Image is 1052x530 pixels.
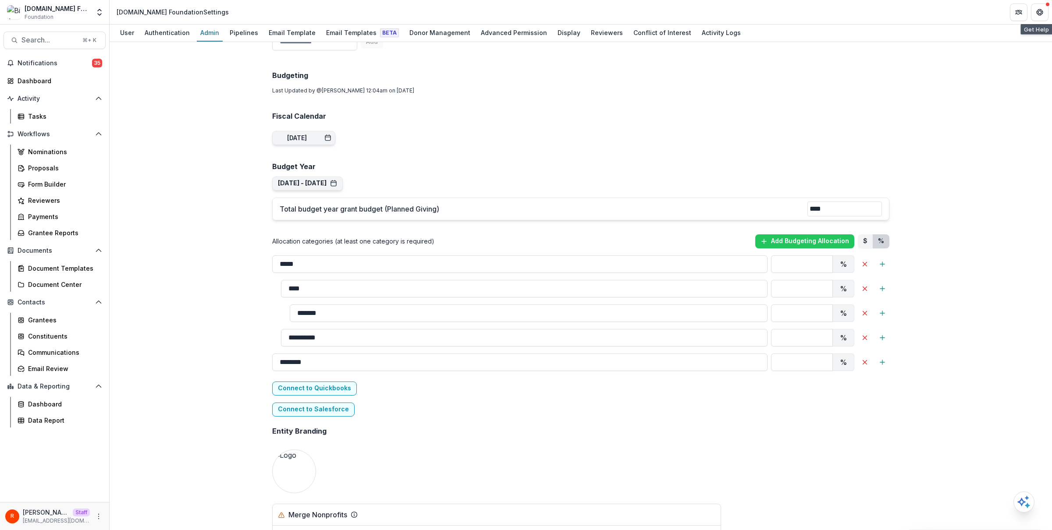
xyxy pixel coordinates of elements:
[141,26,193,39] div: Authentication
[858,355,872,369] button: Delete Allocation
[807,201,882,216] input: Total budget year grant budget (Planned Giving)
[28,196,99,205] div: Reviewers
[73,509,90,516] p: Staff
[281,329,768,346] input: %Delete AllocationAdd Sub-Category
[28,280,99,289] div: Document Center
[117,26,138,39] div: User
[14,177,106,191] a: Form Builder
[875,282,889,296] button: Add Sub-Category
[630,26,695,39] div: Conflict of Interest
[4,244,106,258] button: Open Documents
[93,4,106,21] button: Open entity switcher
[226,26,262,39] div: Pipelines
[14,193,106,208] a: Reviewers
[875,355,889,369] button: Add Sub-Category
[4,127,106,141] button: Open Workflows
[14,226,106,240] a: Grantee Reports
[554,26,584,39] div: Display
[1031,4,1048,21] button: Get Help
[113,6,232,18] nav: breadcrumb
[858,331,872,345] button: Delete Allocation
[272,353,768,371] input: %Delete AllocationAdd Sub-Category
[28,147,99,156] div: Nominations
[858,257,872,271] button: Delete Allocation
[278,180,337,187] button: [DATE] - [DATE]
[14,261,106,276] a: Document Templates
[771,329,833,346] input: %Delete AllocationAdd Sub-Category
[4,92,106,106] button: Open Activity
[28,112,99,121] div: Tasks
[832,329,854,346] div: %
[477,25,551,42] a: Advanced Permission
[14,109,106,124] a: Tasks
[18,95,92,102] span: Activity
[272,87,889,95] p: Last Updated by @ [PERSON_NAME] 12:04am on [DATE]
[587,26,626,39] div: Reviewers
[832,304,854,322] div: %
[14,277,106,292] a: Document Center
[4,56,106,70] button: Notifications35
[11,513,14,519] div: Raj
[14,161,106,175] a: Proposals
[323,26,402,39] div: Email Templates
[272,382,357,396] button: Connect to Quickbooks
[272,427,327,435] h2: Entity Branding
[554,25,584,42] a: Display
[265,25,319,42] a: Email Template
[28,416,99,425] div: Data Report
[14,329,106,343] a: Constituents
[272,403,355,417] button: Connect to Salesforce
[21,36,77,44] span: Search...
[873,234,889,248] button: Percent
[832,280,854,297] div: %
[858,234,873,248] button: Dollars
[832,255,854,273] div: %
[28,348,99,357] div: Communications
[858,306,872,320] button: Delete Allocation
[117,25,138,42] a: User
[281,280,768,297] input: %Delete AllocationAdd Sub-Category
[81,35,98,45] div: ⌘ + K
[28,332,99,341] div: Constituents
[380,28,399,37] span: Beta
[771,304,833,322] input: %Delete AllocationAdd Sub-Category
[630,25,695,42] a: Conflict of Interest
[4,379,106,393] button: Open Data & Reporting
[25,13,53,21] span: Foundation
[28,212,99,221] div: Payments
[23,508,69,517] p: [PERSON_NAME]
[858,282,872,296] button: Delete Allocation
[272,163,889,171] h2: Budget Year
[288,509,347,520] div: Merge Nonprofits
[93,511,104,522] button: More
[587,25,626,42] a: Reviewers
[18,76,99,85] div: Dashboard
[272,71,889,80] h2: Budgeting
[18,247,92,254] span: Documents
[406,26,474,39] div: Donor Management
[197,26,223,39] div: Admin
[23,517,90,525] p: [EMAIL_ADDRESS][DOMAIN_NAME]
[14,209,106,224] a: Payments
[28,264,99,273] div: Document Templates
[92,59,102,67] span: 35
[14,397,106,411] a: Dashboard
[4,74,106,88] a: Dashboard
[698,25,744,42] a: Activity Logs
[4,32,106,49] button: Search...
[280,204,807,214] p: Total budget year grant budget (Planned Giving)
[226,25,262,42] a: Pipelines
[28,180,99,189] div: Form Builder
[14,345,106,360] a: Communications
[14,313,106,327] a: Grantees
[755,234,854,248] button: Add Budgeting Allocation
[18,383,92,390] span: Data & Reporting
[197,25,223,42] a: Admin
[875,331,889,345] button: Add Sub-Category
[14,361,106,376] a: Email Review
[28,315,99,325] div: Grantees
[272,255,768,273] input: %Delete AllocationAdd Sub-Category
[14,413,106,428] a: Data Report
[771,255,833,273] input: %Delete AllocationAdd Sub-Category
[265,26,319,39] div: Email Template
